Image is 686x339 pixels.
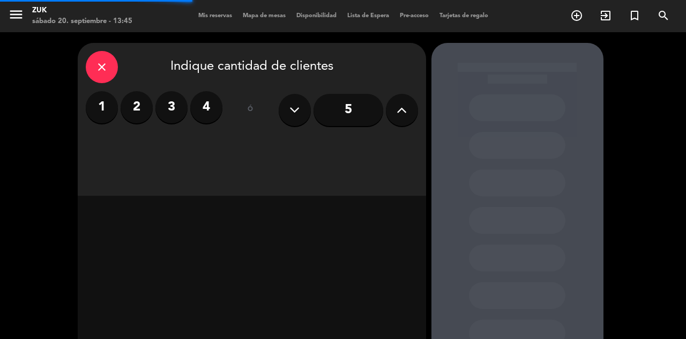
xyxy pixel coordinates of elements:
[86,91,118,123] label: 1
[190,91,222,123] label: 4
[32,5,132,16] div: Zuk
[628,9,641,22] i: turned_in_not
[8,6,24,26] button: menu
[155,91,188,123] label: 3
[32,16,132,27] div: sábado 20. septiembre - 13:45
[237,13,291,19] span: Mapa de mesas
[599,9,612,22] i: exit_to_app
[394,13,434,19] span: Pre-acceso
[434,13,494,19] span: Tarjetas de regalo
[233,91,268,129] div: ó
[342,13,394,19] span: Lista de Espera
[8,6,24,23] i: menu
[121,91,153,123] label: 2
[95,61,108,73] i: close
[657,9,670,22] i: search
[193,13,237,19] span: Mis reservas
[291,13,342,19] span: Disponibilidad
[86,51,418,83] div: Indique cantidad de clientes
[570,9,583,22] i: add_circle_outline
